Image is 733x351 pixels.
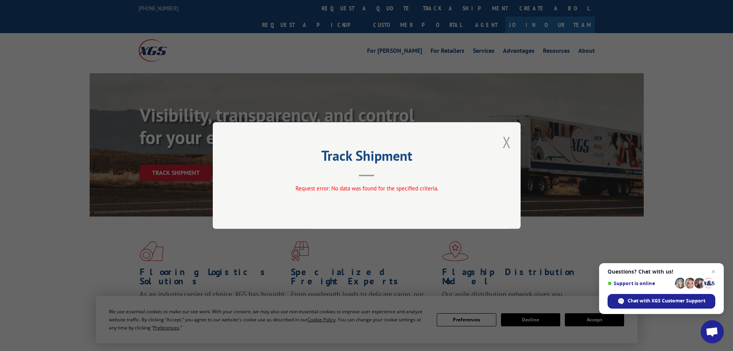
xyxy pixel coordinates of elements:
span: Request error: No data was found for the specified criteria. [295,185,438,192]
h2: Track Shipment [251,150,482,165]
span: Chat with XGS Customer Support [628,297,705,304]
span: Questions? Chat with us! [608,269,715,275]
span: Support is online [608,280,672,286]
button: Close modal [503,132,511,152]
div: Open chat [701,320,724,343]
div: Chat with XGS Customer Support [608,294,715,309]
span: Close chat [709,267,718,276]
